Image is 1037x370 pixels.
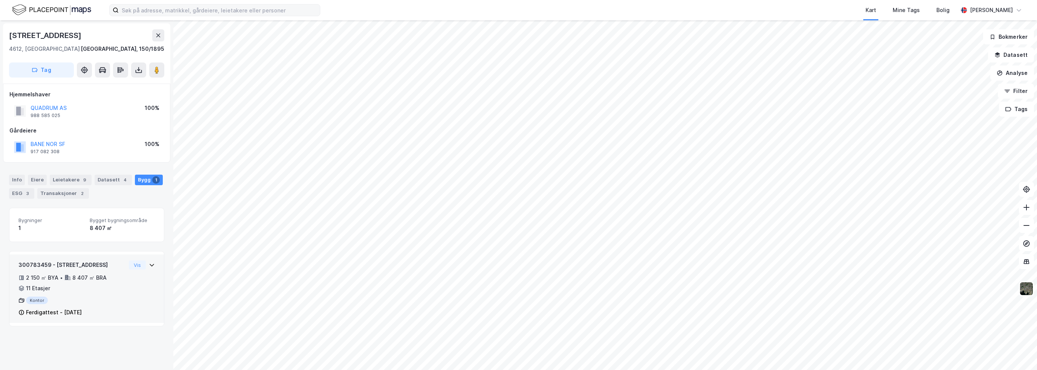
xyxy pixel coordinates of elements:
div: 3 [24,190,31,197]
div: Ferdigattest - [DATE] [26,308,82,317]
img: 9k= [1019,282,1034,296]
div: Mine Tags [893,6,920,15]
div: Kontrollprogram for chat [999,334,1037,370]
iframe: Chat Widget [999,334,1037,370]
div: Transaksjoner [37,188,89,199]
button: Vis [129,260,146,270]
div: 2 [78,190,86,197]
button: Tag [9,62,74,78]
button: Filter [998,84,1034,99]
div: 8 407 ㎡ [90,224,155,233]
div: Info [9,175,25,185]
div: 4 [121,176,129,184]
img: logo.f888ab2527a4732fd821a326f86c7f29.svg [12,3,91,17]
div: 100% [145,104,159,113]
div: • [60,275,63,281]
span: Bygninger [18,217,84,224]
span: Bygget bygningsområde [90,217,155,224]
div: [GEOGRAPHIC_DATA], 150/1895 [81,44,164,53]
div: Bolig [936,6,950,15]
div: Gårdeiere [9,126,164,135]
div: Leietakere [50,175,92,185]
button: Tags [999,102,1034,117]
div: 8 407 ㎡ BRA [72,273,107,282]
div: ESG [9,188,34,199]
div: 4612, [GEOGRAPHIC_DATA] [9,44,80,53]
div: [STREET_ADDRESS] [9,29,83,41]
div: Eiere [28,175,47,185]
div: 1 [152,176,160,184]
div: [PERSON_NAME] [970,6,1013,15]
div: 988 585 025 [31,113,60,119]
button: Bokmerker [983,29,1034,44]
button: Analyse [990,65,1034,81]
div: 100% [145,140,159,149]
div: 2 150 ㎡ BYA [26,273,58,282]
div: Bygg [135,175,163,185]
input: Søk på adresse, matrikkel, gårdeiere, leietakere eller personer [119,5,320,16]
div: Hjemmelshaver [9,90,164,99]
div: 917 082 308 [31,149,60,155]
div: Datasett [95,175,132,185]
div: Kart [866,6,876,15]
div: 1 [18,224,84,233]
div: 300783459 - [STREET_ADDRESS] [18,260,126,270]
div: 11 Etasjer [26,284,50,293]
button: Datasett [988,47,1034,62]
div: 9 [81,176,89,184]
